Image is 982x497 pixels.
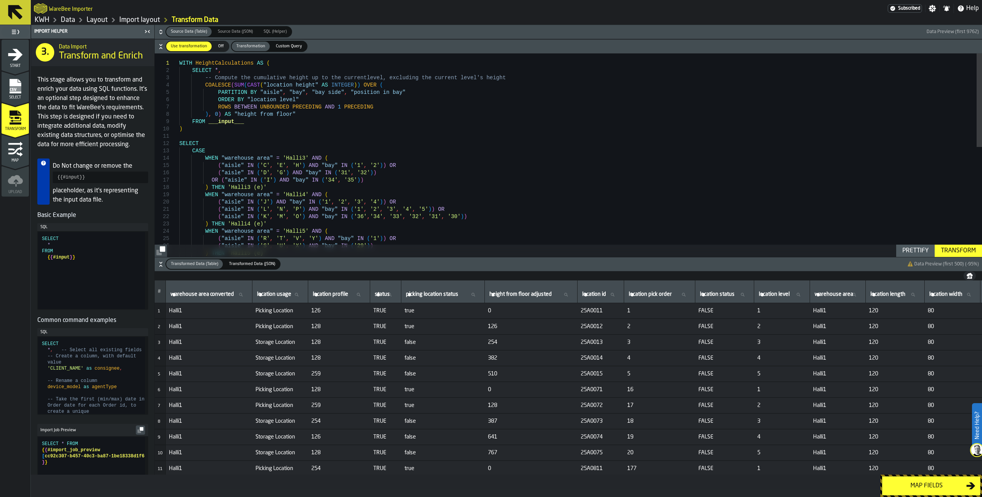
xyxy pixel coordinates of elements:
[166,27,212,37] div: thumb
[357,170,370,176] span: '32'
[212,177,218,183] span: OR
[888,4,922,13] div: Menu Subscription
[212,41,229,52] label: button-switch-multi-Off
[192,118,205,125] span: FROM
[205,111,208,117] span: )
[168,261,221,267] span: Transformed Data (Table)
[260,177,263,183] span: (
[257,213,260,220] span: (
[361,177,364,183] span: )
[218,111,221,117] span: )
[271,42,307,51] div: thumb
[276,162,286,168] span: 'E'
[247,97,299,103] span: "location level"
[257,206,260,212] span: (
[247,213,254,220] span: IN
[87,16,108,24] a: link-to-/wh/i/4fb45246-3b77-4bb5-b880-c337c3c5facb/designer
[215,28,256,35] span: Source Data (JSON)
[351,206,354,212] span: (
[289,199,306,205] span: "bay"
[34,2,47,15] a: logo-header
[263,177,273,183] span: 'I'
[488,290,574,300] input: label
[380,206,383,212] span: ,
[155,177,169,184] div: 17
[312,155,322,161] span: AND
[34,15,506,25] nav: Breadcrumb
[354,206,364,212] span: '1'
[389,199,396,205] span: OR
[364,82,377,88] span: OVER
[155,82,169,89] div: 4
[179,140,199,147] span: SELECT
[270,199,273,205] span: )
[237,97,244,103] span: BY
[259,27,291,37] div: thumb
[283,89,286,95] span: ,
[247,206,254,212] span: IN
[404,290,481,300] input: label
[31,25,154,38] header: Import Helper
[364,206,367,212] span: ,
[432,206,435,212] span: )
[155,125,169,133] div: 10
[234,82,244,88] span: SUM
[247,170,254,176] span: IN
[273,43,305,50] span: Custom Query
[260,170,270,176] span: 'D'
[224,259,280,269] div: thumb
[260,82,263,88] span: (
[322,177,325,183] span: (
[142,27,153,36] label: button-toggle-Close me
[218,89,247,95] span: PARTITION
[2,158,29,163] span: Map
[312,177,319,183] span: IN
[325,177,338,183] span: '34'
[260,162,270,168] span: 'C'
[351,162,354,168] span: (
[221,162,244,168] span: "aisle"
[898,6,920,11] span: Subscribed
[251,89,257,95] span: BY
[155,169,169,177] div: 16
[209,118,244,125] span: ___input___
[364,199,367,205] span: ,
[2,64,29,68] span: Start
[155,74,169,82] div: 3
[341,162,347,168] span: IN
[309,199,315,205] span: IN
[344,104,374,110] span: PRECEDING
[228,184,267,190] span: 'Halli3 (e)'
[224,259,281,270] label: button-switch-multi-Transformed Data (JSON)
[338,170,351,176] span: '31'
[322,199,331,205] span: '1'
[232,42,270,51] div: thumb
[155,198,169,206] div: 20
[155,67,169,74] div: 2
[276,192,279,198] span: =
[155,111,169,118] div: 8
[225,177,247,183] span: "aisle"
[935,245,982,257] button: button-Transform
[256,290,305,300] input: label
[205,155,218,161] span: WHEN
[165,41,212,52] label: button-switch-multi-Use transformation
[155,96,169,103] div: 6
[168,43,210,50] span: Use transformation
[257,162,260,168] span: (
[338,177,341,183] span: ,
[247,199,254,205] span: IN
[292,206,302,212] span: 'P'
[53,186,148,205] p: placeholder, as it's representing the input data file.
[61,16,75,24] a: link-to-/wh/i/4fb45246-3b77-4bb5-b880-c337c3c5facb/data
[267,60,270,66] span: (
[954,4,982,13] label: button-toggle-Help
[283,192,309,198] span: 'Halli4'
[581,290,621,300] input: label
[389,162,396,168] span: OR
[344,89,347,95] span: ,
[364,162,367,168] span: ,
[313,291,348,297] span: label
[700,291,735,297] span: label
[373,290,398,300] input: label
